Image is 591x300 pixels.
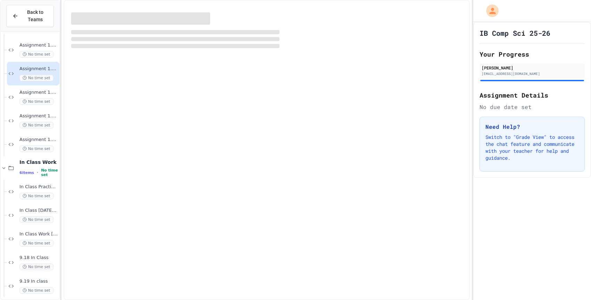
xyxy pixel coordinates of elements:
[19,42,58,48] span: Assignment 1.10: Plotting with Python
[37,170,38,175] span: •
[482,71,583,76] div: [EMAIL_ADDRESS][DOMAIN_NAME]
[19,170,34,175] span: 6 items
[19,137,58,143] span: Assignment 1.14: More Work with IP Address Data, Part 2
[19,145,53,152] span: No time set
[19,98,53,105] span: No time set
[19,184,58,190] span: In Class Practice with Lists, [DATE]
[485,134,579,161] p: Switch to "Grade View" to access the chat feature and communicate with your teacher for help and ...
[19,287,53,294] span: No time set
[19,264,53,270] span: No time set
[19,231,58,237] span: In Class Work [DATE]
[480,90,585,100] h2: Assignment Details
[479,3,500,19] div: My Account
[19,216,53,223] span: No time set
[19,240,53,247] span: No time set
[480,103,585,111] div: No due date set
[19,122,53,128] span: No time set
[485,123,579,131] h3: Need Help?
[482,65,583,71] div: [PERSON_NAME]
[23,9,48,23] span: Back to Teams
[19,66,58,72] span: Assignment 1.11: Dice Probabilities via Monte Carlo Methods
[480,28,550,38] h1: IB Comp Sci 25-26
[19,75,53,81] span: No time set
[19,113,58,119] span: Assignment 1.13: More Work with IP Address Data
[19,51,53,58] span: No time set
[19,90,58,95] span: Assignment 1.12: Determine Dice Probabilities via Loops
[19,193,53,199] span: No time set
[19,208,58,214] span: In Class [DATE] (Recursion)
[6,5,54,27] button: Back to Teams
[480,49,585,59] h2: Your Progress
[19,159,58,165] span: In Class Work
[41,168,58,177] span: No time set
[19,255,58,261] span: 9.18 In Class
[19,278,58,284] span: 9.19 In class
